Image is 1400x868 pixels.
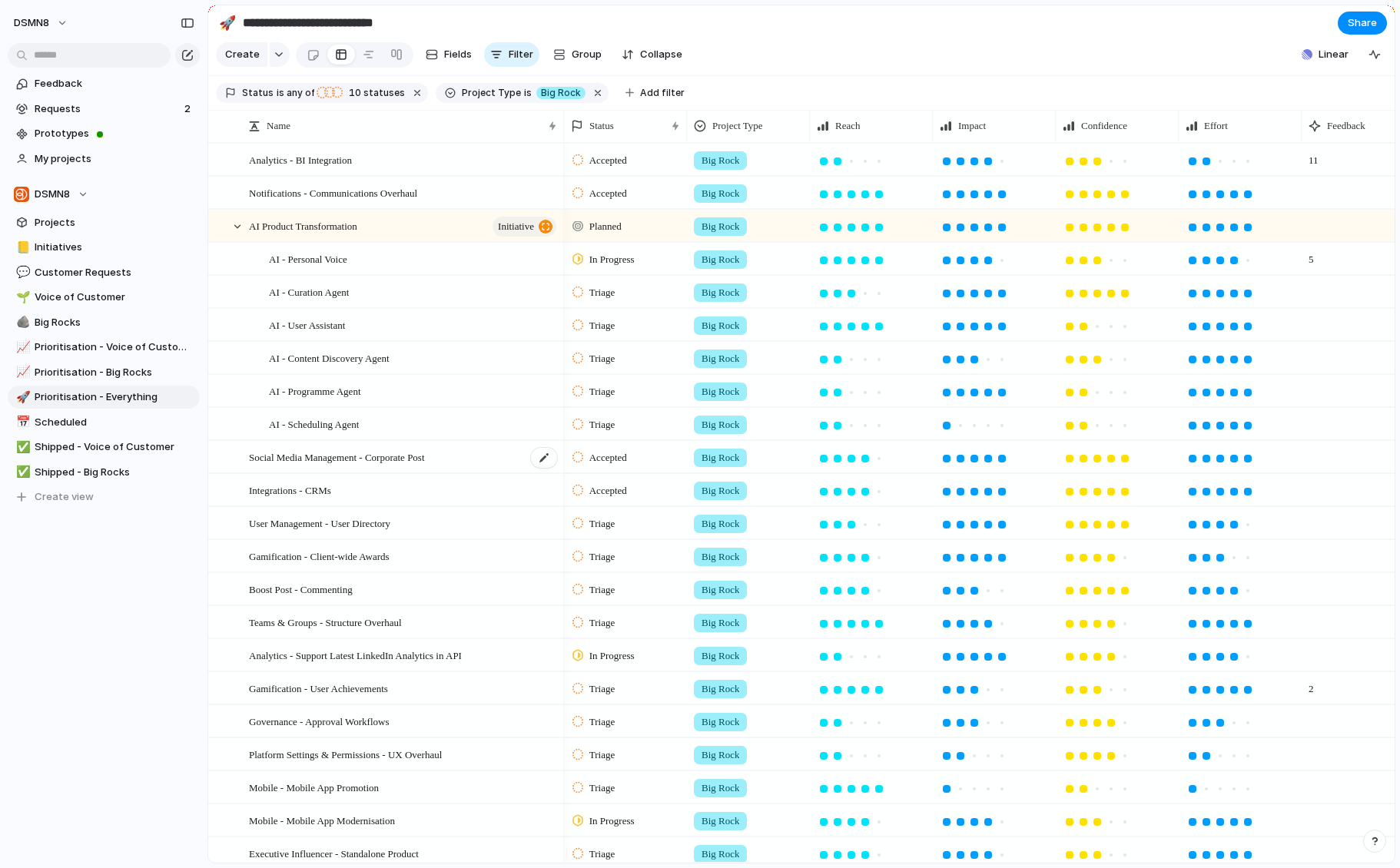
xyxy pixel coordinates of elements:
button: Group [546,42,609,67]
span: Add filter [640,86,685,100]
div: 🌱Voice of Customer [8,286,200,309]
div: 💬 [16,263,27,281]
span: In Progress [589,813,635,829]
div: 🚀 [219,12,236,33]
span: Prioritisation - Everything [35,389,194,405]
span: Triage [589,285,615,300]
button: 💬 [14,265,29,280]
span: Filter [509,47,533,62]
button: Share [1338,12,1387,35]
button: ✅ [14,465,29,480]
span: AI - Programme Agent [269,382,361,399]
span: Triage [589,846,615,862]
a: 💬Customer Requests [8,261,200,284]
span: Status [589,118,614,134]
a: ✅Shipped - Big Rocks [8,461,200,484]
div: ✅Shipped - Voice of Customer [8,436,200,459]
span: is [524,86,532,100]
span: Projects [35,215,194,230]
a: 📈Prioritisation - Big Rocks [8,361,200,384]
span: Big Rock [702,549,739,565]
span: Status [242,86,274,100]
span: Big Rock [702,153,739,168]
span: Accepted [589,186,627,201]
span: Accepted [589,450,627,465]
span: initiative [498,216,534,237]
span: Share [1348,15,1377,31]
span: Big Rock [702,219,739,234]
button: 🪨 [14,315,29,330]
span: Big Rock [702,648,739,664]
span: Requests [35,101,180,117]
div: ✅ [16,463,27,481]
button: 📒 [14,240,29,255]
span: Impact [958,118,986,134]
span: DSMN8 [14,15,49,31]
span: Scheduled [35,415,194,430]
div: 📒 [16,239,27,257]
span: Gamification - Client-wide Awards [249,547,390,565]
span: My projects [35,151,194,167]
a: 🚀Prioritisation - Everything [8,386,200,409]
div: 📅 [16,413,27,431]
button: Add filter [616,82,694,104]
span: 11 [1302,144,1325,168]
span: Big Rock [702,417,739,432]
span: Accepted [589,153,627,168]
a: Projects [8,211,200,234]
span: Planned [589,219,622,234]
span: Triage [589,318,615,333]
span: Big Rock [702,351,739,366]
span: Collapse [640,47,682,62]
span: Triage [589,549,615,565]
span: AI - Curation Agent [269,283,349,300]
a: 🪨Big Rocks [8,311,200,334]
button: 10 statuses [316,84,408,101]
button: initiative [493,217,556,237]
span: Big Rock [702,318,739,333]
button: Filter [484,42,539,67]
span: Big Rock [702,681,739,697]
span: Triage [589,615,615,631]
span: Boost Post - Commenting [249,580,353,598]
span: AI - Scheduling Agent [269,415,359,432]
div: 🚀 [16,389,27,406]
span: Big Rock [702,813,739,829]
span: AI - Content Discovery Agent [269,349,390,366]
span: AI - User Assistant [269,316,345,333]
span: Big Rock [702,780,739,796]
span: Triage [589,417,615,432]
span: AI - Personal Voice [269,250,347,267]
span: Feedback [35,76,194,91]
div: 📈 [16,339,27,356]
button: is [521,84,535,101]
span: Big Rock [702,285,739,300]
span: Triage [589,681,615,697]
span: statuses [344,86,405,100]
span: Platform Settings & Permissions - UX Overhaul [249,745,442,763]
span: Big Rock [702,714,739,730]
span: Project Type [462,86,521,100]
span: Triage [589,747,615,763]
span: Teams & Groups - Structure Overhaul [249,613,402,631]
div: 🌱 [16,289,27,306]
span: Triage [589,516,615,532]
span: Create view [35,489,94,505]
span: Prototypes [35,126,194,141]
a: 📒Initiatives [8,236,200,259]
button: 🌱 [14,290,29,305]
span: User Management - User Directory [249,514,390,532]
a: Prototypes [8,122,200,145]
span: Big Rock [702,483,739,499]
a: My projects [8,147,200,171]
span: Confidence [1081,118,1127,134]
button: isany of [274,84,317,101]
span: DSMN8 [35,187,70,202]
span: Big Rock [702,846,739,862]
span: Big Rock [702,252,739,267]
span: AI Product Transformation [249,217,357,234]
